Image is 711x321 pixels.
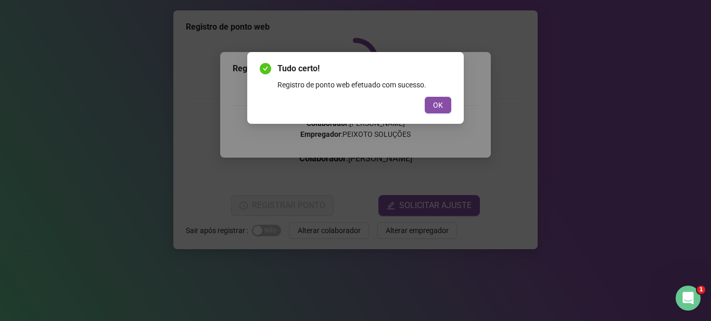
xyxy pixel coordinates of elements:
iframe: Intercom live chat [676,286,701,311]
span: Tudo certo! [277,62,451,75]
button: OK [425,97,451,113]
div: Registro de ponto web efetuado com sucesso. [277,79,451,91]
span: check-circle [260,63,271,74]
span: OK [433,99,443,111]
span: 1 [697,286,705,294]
